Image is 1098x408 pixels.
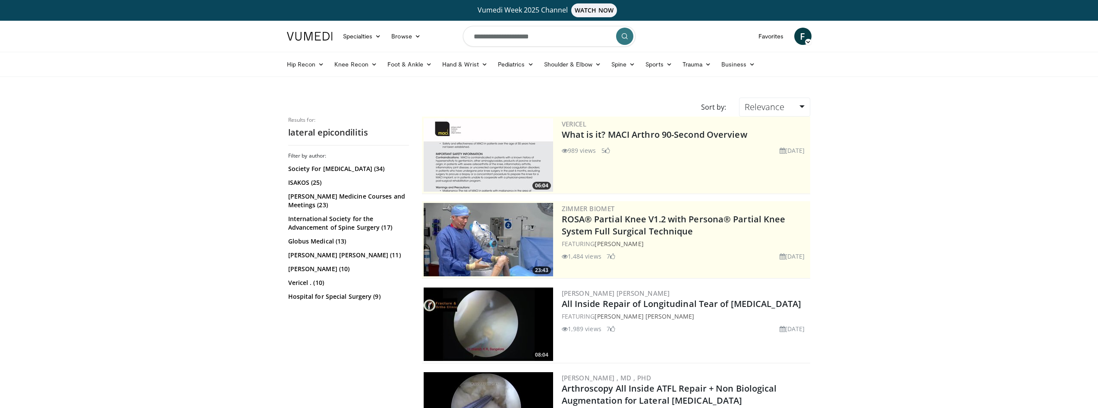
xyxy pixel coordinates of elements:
input: Search topics, interventions [463,26,636,47]
li: 7 [607,324,615,333]
a: Hospital for Special Surgery (9) [288,292,407,301]
a: [PERSON_NAME] [595,240,643,248]
span: Relevance [745,101,784,113]
a: Trauma [677,56,717,73]
li: [DATE] [780,324,805,333]
a: [PERSON_NAME] (10) [288,265,407,273]
a: ROSA® Partial Knee V1.2 with Persona® Partial Knee System Full Surgical Technique [562,213,786,237]
a: [PERSON_NAME] [PERSON_NAME] [562,289,670,297]
a: Pediatrics [493,56,539,73]
a: Browse [386,28,426,45]
a: All Inside Repair of Longitudinal Tear of [MEDICAL_DATA] [562,298,802,310]
a: International Society for the Advancement of Spine Surgery (17) [288,215,407,232]
li: 989 views [562,146,596,155]
a: Vericel . (10) [288,278,407,287]
li: 5 [601,146,610,155]
h3: Filter by author: [288,152,409,159]
a: Shoulder & Elbow [539,56,606,73]
div: FEATURING [562,312,809,321]
span: WATCH NOW [571,3,617,17]
a: Vericel [562,120,587,128]
a: F [794,28,812,45]
li: 1,484 views [562,252,601,261]
a: Hip Recon [282,56,330,73]
a: Zimmer Biomet [562,204,615,213]
span: 23:43 [532,266,551,274]
h2: lateral epicondilitis [288,127,409,138]
a: Arthroscopy All Inside ATFL Repair + Non Biological Augmentation for Lateral [MEDICAL_DATA] [562,383,777,406]
a: 06:04 [424,118,553,192]
a: Sports [640,56,677,73]
a: Spine [606,56,640,73]
a: Society For [MEDICAL_DATA] (34) [288,164,407,173]
div: Sort by: [695,98,733,117]
a: What is it? MACI Arthro 90-Second Overview [562,129,747,140]
a: Relevance [739,98,810,117]
a: [PERSON_NAME] , MD , PhD [562,373,651,382]
li: 7 [607,252,615,261]
a: [PERSON_NAME] [PERSON_NAME] (11) [288,251,407,259]
img: aa6cc8ed-3dbf-4b6a-8d82-4a06f68b6688.300x170_q85_crop-smart_upscale.jpg [424,118,553,192]
a: Foot & Ankle [382,56,437,73]
a: 08:04 [424,288,553,361]
a: [PERSON_NAME] [PERSON_NAME] [595,312,694,320]
p: Results for: [288,117,409,123]
a: Favorites [753,28,789,45]
span: 06:04 [532,182,551,190]
li: [DATE] [780,146,805,155]
img: VuMedi Logo [287,32,333,41]
span: 08:04 [532,351,551,359]
a: ISAKOS (25) [288,178,407,187]
a: Hand & Wrist [437,56,493,73]
a: Vumedi Week 2025 ChannelWATCH NOW [288,3,810,17]
img: 36dc2843-b7a8-4514-9c98-1ddc48c21029.300x170_q85_crop-smart_upscale.jpg [424,288,553,361]
a: Globus Medical (13) [288,237,407,246]
a: [PERSON_NAME] Medicine Courses and Meetings (23) [288,192,407,209]
li: 1,989 views [562,324,601,333]
img: 99b1778f-d2b2-419a-8659-7269f4b428ba.300x170_q85_crop-smart_upscale.jpg [424,203,553,276]
a: 23:43 [424,203,553,276]
a: Knee Recon [329,56,382,73]
div: FEATURING [562,239,809,248]
li: [DATE] [780,252,805,261]
a: Specialties [338,28,387,45]
a: Business [716,56,760,73]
